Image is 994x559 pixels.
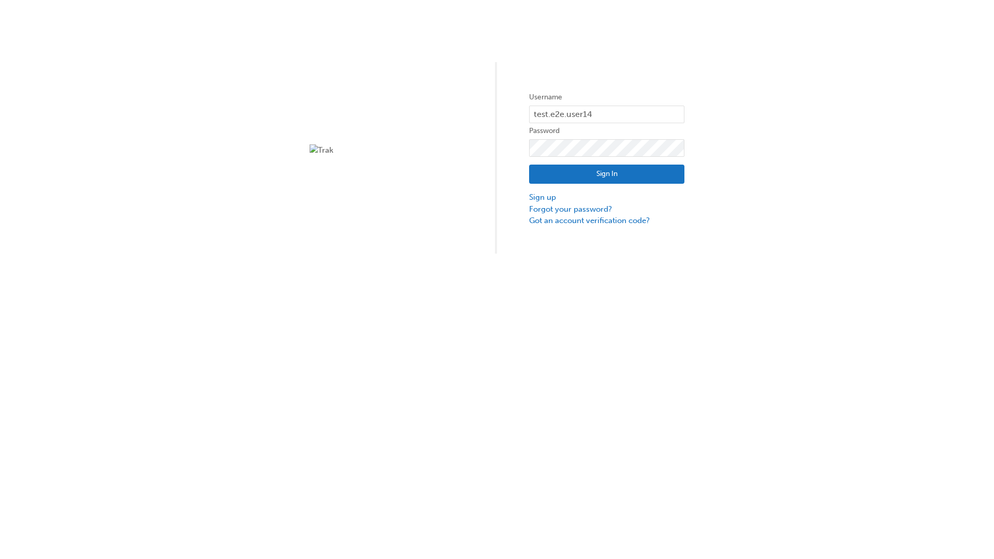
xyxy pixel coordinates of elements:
[529,215,684,227] a: Got an account verification code?
[529,106,684,123] input: Username
[529,91,684,104] label: Username
[310,144,465,156] img: Trak
[529,203,684,215] a: Forgot your password?
[529,125,684,137] label: Password
[529,165,684,184] button: Sign In
[529,192,684,203] a: Sign up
